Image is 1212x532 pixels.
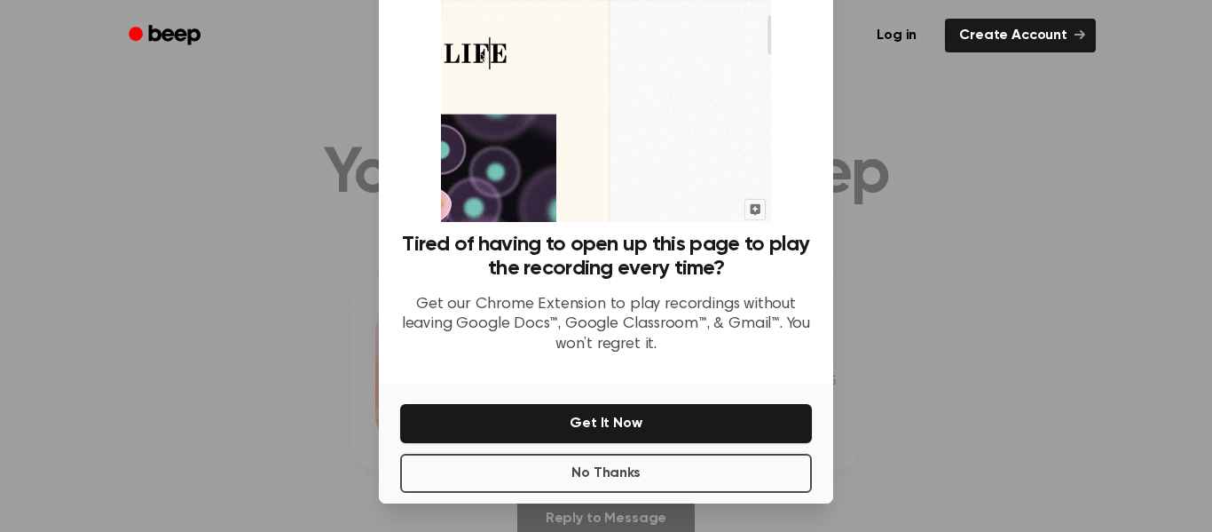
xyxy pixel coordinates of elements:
[400,454,812,493] button: No Thanks
[400,404,812,443] button: Get It Now
[859,15,934,56] a: Log in
[400,295,812,355] p: Get our Chrome Extension to play recordings without leaving Google Docs™, Google Classroom™, & Gm...
[945,19,1096,52] a: Create Account
[400,233,812,281] h3: Tired of having to open up this page to play the recording every time?
[116,19,216,53] a: Beep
